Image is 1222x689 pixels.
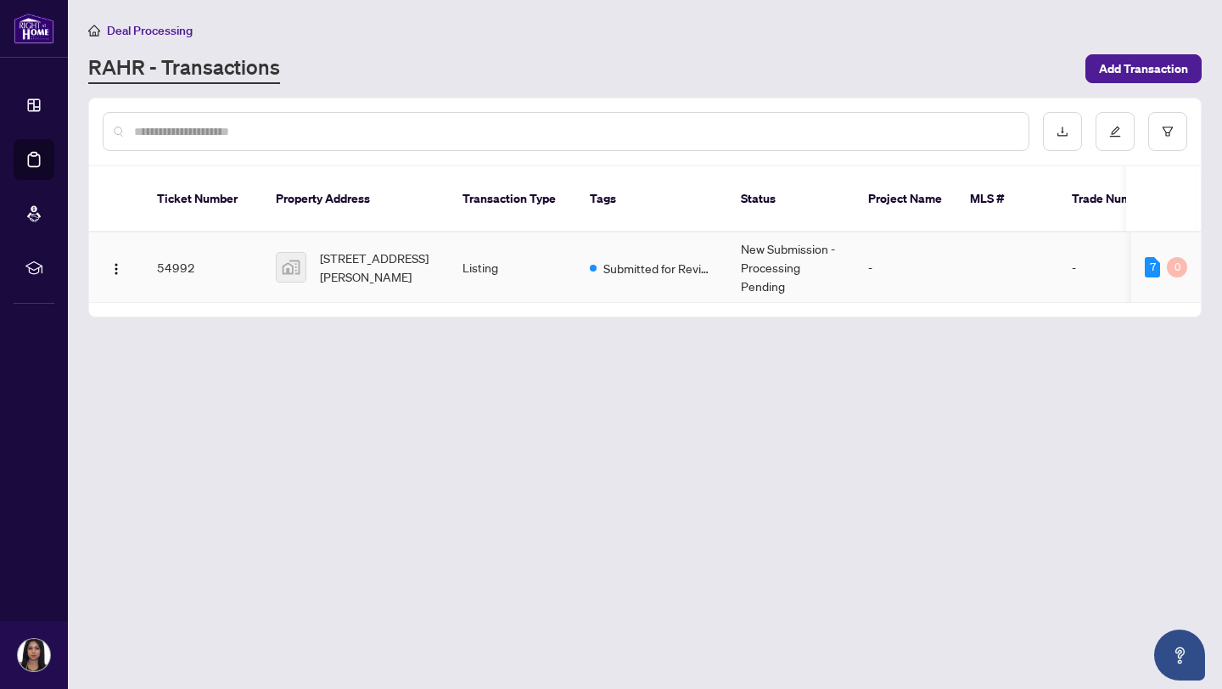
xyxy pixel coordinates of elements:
td: New Submission - Processing Pending [727,232,855,303]
span: Deal Processing [107,23,193,38]
th: Trade Number [1058,166,1177,232]
td: - [855,232,956,303]
img: logo [14,13,54,44]
button: Logo [103,254,130,281]
div: 0 [1167,257,1187,277]
img: Logo [109,262,123,276]
td: 54992 [143,232,262,303]
th: Ticket Number [143,166,262,232]
span: edit [1109,126,1121,137]
button: filter [1148,112,1187,151]
th: Property Address [262,166,449,232]
td: Listing [449,232,576,303]
button: download [1043,112,1082,151]
div: 7 [1145,257,1160,277]
span: home [88,25,100,36]
td: - [1058,232,1177,303]
a: RAHR - Transactions [88,53,280,84]
button: Open asap [1154,630,1205,681]
th: Transaction Type [449,166,576,232]
button: Add Transaction [1085,54,1202,83]
img: thumbnail-img [277,253,305,282]
span: download [1057,126,1068,137]
span: [STREET_ADDRESS][PERSON_NAME] [320,249,435,286]
th: MLS # [956,166,1058,232]
th: Project Name [855,166,956,232]
span: filter [1162,126,1174,137]
span: Submitted for Review [603,259,714,277]
th: Status [727,166,855,232]
button: edit [1096,112,1135,151]
th: Tags [576,166,727,232]
img: Profile Icon [18,639,50,671]
span: Add Transaction [1099,55,1188,82]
